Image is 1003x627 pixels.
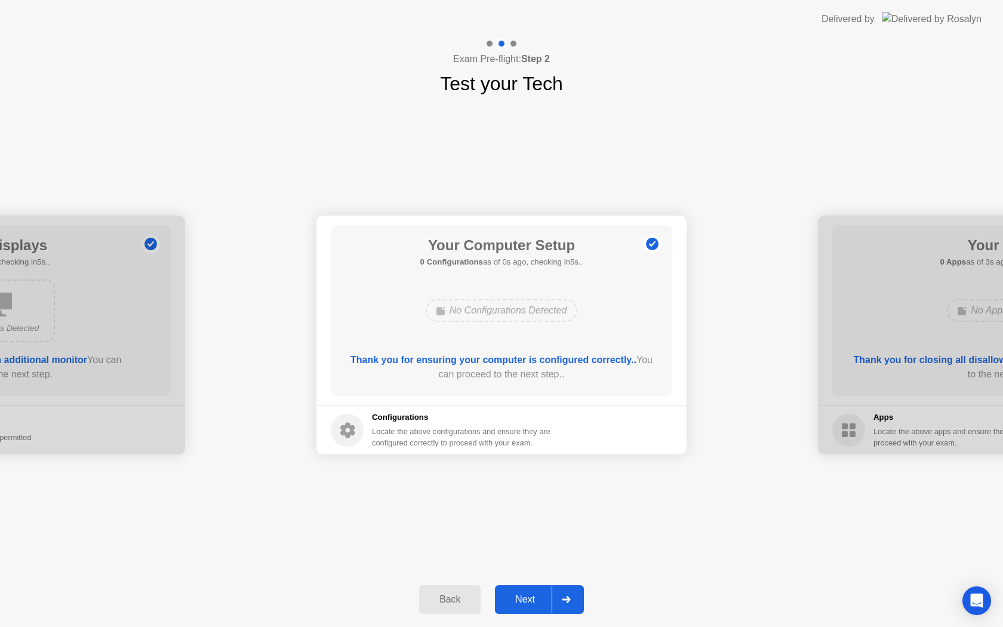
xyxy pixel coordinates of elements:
[419,585,481,614] button: Back
[453,52,550,66] h4: Exam Pre-flight:
[348,353,656,382] div: You can proceed to the next step..
[440,69,563,98] h1: Test your Tech
[420,257,483,266] b: 0 Configurations
[499,594,552,605] div: Next
[521,54,550,64] b: Step 2
[420,256,583,268] h5: as of 0s ago, checking in5s..
[882,12,982,26] img: Delivered by Rosalyn
[372,426,553,448] div: Locate the above configurations and ensure they are configured correctly to proceed with your exam.
[350,355,636,365] b: Thank you for ensuring your computer is configured correctly..
[372,411,553,423] h5: Configurations
[420,235,583,256] h1: Your Computer Setup
[962,586,991,615] div: Open Intercom Messenger
[495,585,584,614] button: Next
[423,594,477,605] div: Back
[426,299,578,322] div: No Configurations Detected
[822,12,875,26] div: Delivered by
